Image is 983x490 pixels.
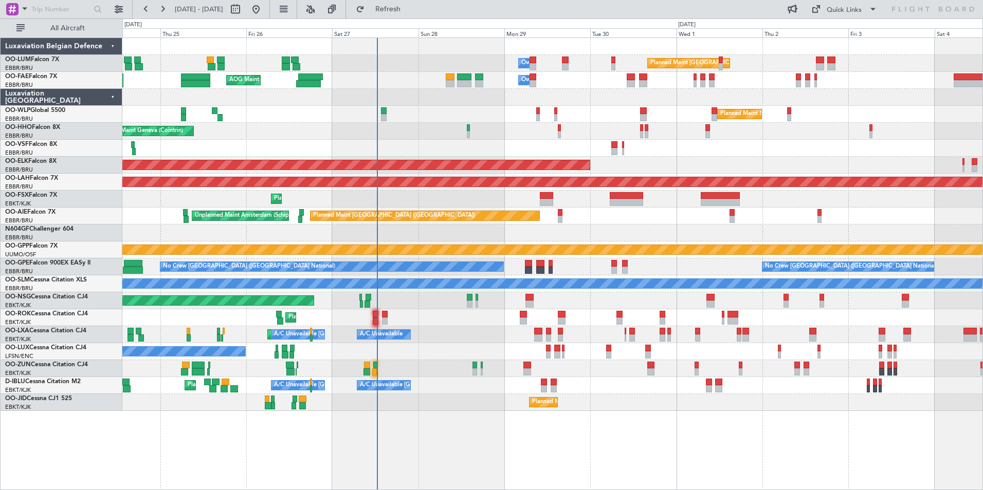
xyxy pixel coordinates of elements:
[5,200,31,208] a: EBKT/KJK
[521,55,591,71] div: Owner Melsbroek Air Base
[5,73,57,80] a: OO-FAEFalcon 7X
[5,386,31,394] a: EBKT/KJK
[504,28,590,37] div: Mon 29
[360,327,403,342] div: A/C Unavailable
[5,277,87,283] a: OO-SLMCessna Citation XLS
[5,362,31,368] span: OO-ZUN
[5,124,60,130] a: OO-HHOFalcon 8X
[5,301,31,309] a: EBKT/KJK
[5,362,88,368] a: OO-ZUNCessna Citation CJ4
[360,378,524,393] div: A/C Unavailable [GEOGRAPHIC_DATA]-[GEOGRAPHIC_DATA]
[762,28,848,37] div: Thu 2
[5,141,57,147] a: OO-VSFFalcon 8X
[5,285,33,292] a: EBBR/BRU
[5,328,29,334] span: OO-LXA
[246,28,332,37] div: Fri 26
[590,28,676,37] div: Tue 30
[188,378,302,393] div: Planned Maint Nice ([GEOGRAPHIC_DATA])
[5,158,28,164] span: OO-ELK
[806,1,882,17] button: Quick Links
[5,209,56,215] a: OO-AIEFalcon 7X
[827,5,862,15] div: Quick Links
[5,192,57,198] a: OO-FSXFalcon 7X
[5,124,32,130] span: OO-HHO
[5,379,81,385] a: D-IBLUCessna Citation M2
[11,20,112,36] button: All Aircraft
[5,311,88,317] a: OO-ROKCessna Citation CJ4
[5,395,27,402] span: OO-JID
[532,394,652,410] div: Planned Maint Kortrijk-[GEOGRAPHIC_DATA]
[5,395,72,402] a: OO-JIDCessna CJ1 525
[351,1,413,17] button: Refresh
[31,2,90,17] input: Trip Number
[313,208,475,223] div: Planned Maint [GEOGRAPHIC_DATA] ([GEOGRAPHIC_DATA])
[5,260,29,266] span: OO-GPE
[5,260,90,266] a: OO-GPEFalcon 900EX EASy II
[5,243,58,249] a: OO-GPPFalcon 7X
[5,345,29,351] span: OO-LUX
[5,335,31,343] a: EBKT/KJK
[5,166,33,174] a: EBBR/BRU
[274,378,465,393] div: A/C Unavailable [GEOGRAPHIC_DATA] ([GEOGRAPHIC_DATA] National)
[765,259,937,274] div: No Crew [GEOGRAPHIC_DATA] ([GEOGRAPHIC_DATA] National)
[5,64,33,72] a: EBBR/BRU
[274,327,465,342] div: A/C Unavailable [GEOGRAPHIC_DATA] ([GEOGRAPHIC_DATA] National)
[5,352,33,360] a: LFSN/ENC
[5,175,58,181] a: OO-LAHFalcon 7X
[5,277,30,283] span: OO-SLM
[5,345,86,351] a: OO-LUXCessna Citation CJ4
[5,217,33,224] a: EBBR/BRU
[5,56,59,63] a: OO-LUMFalcon 7X
[5,158,57,164] a: OO-ELKFalcon 8X
[175,5,223,14] span: [DATE] - [DATE]
[124,21,142,29] div: [DATE]
[5,328,86,334] a: OO-LXACessna Citation CJ4
[367,6,410,13] span: Refresh
[5,369,31,377] a: EBKT/KJK
[195,208,299,223] div: Unplanned Maint Amsterdam (Schiphol)
[5,107,65,114] a: OO-WLPGlobal 5500
[5,192,29,198] span: OO-FSX
[5,268,33,275] a: EBBR/BRU
[288,310,408,325] div: Planned Maint Kortrijk-[GEOGRAPHIC_DATA]
[5,141,29,147] span: OO-VSF
[521,72,591,88] div: Owner Melsbroek Air Base
[5,226,74,232] a: N604GFChallenger 604
[5,403,31,411] a: EBKT/KJK
[5,81,33,89] a: EBBR/BRU
[5,294,88,300] a: OO-NSGCessna Citation CJ4
[27,25,108,32] span: All Aircraft
[418,28,504,37] div: Sun 28
[5,73,29,80] span: OO-FAE
[5,379,25,385] span: D-IBLU
[5,311,31,317] span: OO-ROK
[5,56,31,63] span: OO-LUM
[5,132,33,140] a: EBBR/BRU
[5,234,33,241] a: EBBR/BRU
[5,226,29,232] span: N604GF
[274,191,394,206] div: Planned Maint Kortrijk-[GEOGRAPHIC_DATA]
[678,21,696,29] div: [DATE]
[5,149,33,157] a: EBBR/BRU
[5,175,30,181] span: OO-LAH
[5,251,36,258] a: UUMO/OSF
[848,28,934,37] div: Fri 3
[5,318,31,326] a: EBKT/KJK
[163,259,335,274] div: No Crew [GEOGRAPHIC_DATA] ([GEOGRAPHIC_DATA] National)
[720,106,794,122] div: Planned Maint Milan (Linate)
[229,72,354,88] div: AOG Maint [US_STATE] ([GEOGRAPHIC_DATA])
[5,209,27,215] span: OO-AIE
[650,55,836,71] div: Planned Maint [GEOGRAPHIC_DATA] ([GEOGRAPHIC_DATA] National)
[332,28,418,37] div: Sat 27
[5,107,30,114] span: OO-WLP
[5,294,31,300] span: OO-NSG
[677,28,762,37] div: Wed 1
[160,28,246,37] div: Thu 25
[5,115,33,123] a: EBBR/BRU
[98,123,183,139] div: Planned Maint Geneva (Cointrin)
[5,183,33,191] a: EBBR/BRU
[5,243,29,249] span: OO-GPP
